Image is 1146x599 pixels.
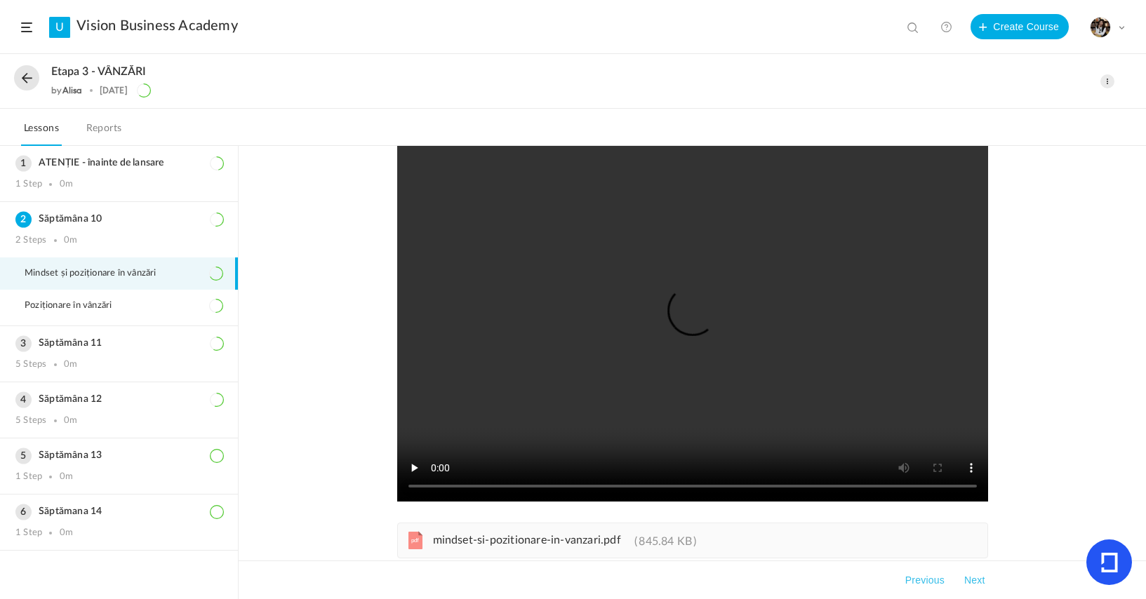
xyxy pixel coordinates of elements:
span: Etapa 3 - VÂNZĂRI [51,65,146,79]
button: Create Course [971,14,1069,39]
div: 0m [60,471,73,483]
div: 0m [60,179,73,190]
a: Vision Business Academy [76,18,238,34]
h3: ATENȚIE - înainte de lansare [15,157,222,169]
span: Mindset și poziționare în vânzări [25,268,174,279]
span: mindset-si-pozitionare-in-vanzari.pdf [433,534,621,546]
span: 845.84 KB [634,536,696,547]
div: by [51,86,82,95]
h3: Săptămâna 10 [15,213,222,225]
cite: pdf [408,532,422,550]
span: Poziționare în vânzări [25,300,129,311]
div: 5 Steps [15,359,46,370]
img: tempimagehs7pti.png [1091,18,1110,37]
div: 0m [64,235,77,246]
div: 0m [64,415,77,426]
div: 0m [64,359,77,370]
a: Reports [84,119,125,146]
h3: Săptămâna 11 [15,337,222,349]
a: U [49,17,70,38]
h3: Săptămana 14 [15,506,222,518]
h3: Săptămâna 13 [15,450,222,462]
div: 2 Steps [15,235,46,246]
button: Previous [902,572,947,588]
div: 5 Steps [15,415,46,426]
div: 0m [60,527,73,539]
h3: Săptămâna 12 [15,393,222,405]
div: 1 Step [15,527,42,539]
a: Lessons [21,119,62,146]
button: Next [961,572,988,588]
div: 1 Step [15,471,42,483]
div: [DATE] [100,86,128,95]
div: 1 Step [15,179,42,190]
a: Alisa [62,85,83,95]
